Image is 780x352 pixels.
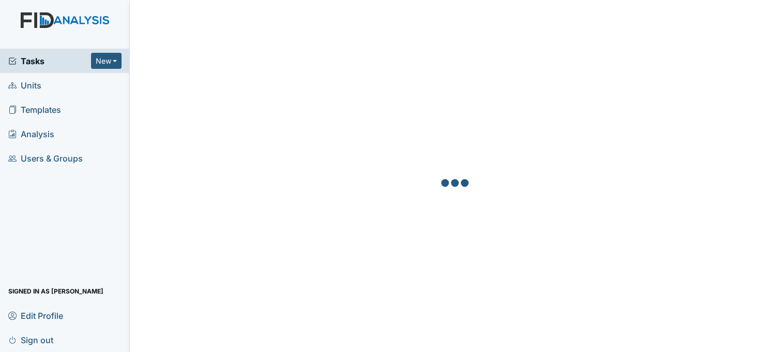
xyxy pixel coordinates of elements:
[8,283,103,299] span: Signed in as [PERSON_NAME]
[8,150,83,166] span: Users & Groups
[8,77,41,93] span: Units
[8,307,63,324] span: Edit Profile
[8,55,91,67] a: Tasks
[8,126,54,142] span: Analysis
[8,101,61,118] span: Templates
[8,332,53,348] span: Sign out
[91,53,122,69] button: New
